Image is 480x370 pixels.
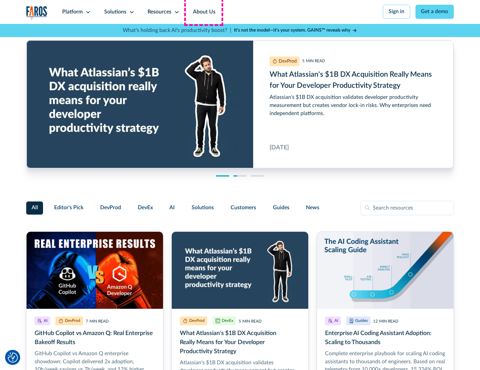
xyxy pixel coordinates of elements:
a: Get a demo [415,5,454,19]
input: Search resources [360,201,454,216]
a: Sign in [383,5,410,19]
div: Solutions [104,8,126,16]
img: Logo of the analytics and reporting company Faros. [26,6,48,20]
a: What Atlassian's $1B DX Acquisition Really Means for Your Developer Productivity Strategy [27,40,454,168]
span: AI [169,204,175,212]
div: cms-link [27,40,454,168]
span: Guides [273,204,289,212]
span: All [32,204,38,212]
strong: It’s not the model—it’s your system. GAINS™ reveals why [234,28,350,33]
a: home [26,6,48,20]
span: News [306,204,319,212]
a: It’s not the model—it’s your system. GAINS™ reveals why [234,27,358,34]
img: Developer scratching his head on a blue background [172,232,308,309]
img: Illustration of a boxing match of GitHub Copilot vs. Amazon Q. with real enterprise results. [27,232,163,309]
form: Filter Form [26,201,454,216]
span: Customers [231,204,256,212]
img: Revisit consent button [8,353,18,363]
div: Resources [148,8,171,16]
span: DevEx [138,204,153,212]
div: Platform [62,8,83,16]
p: What's holding back AI's productivity boost? | [123,27,231,35]
span: Solutions [192,204,214,212]
span: DevProd [100,204,121,212]
button: Cookie Settings [8,353,18,363]
img: Illustration of hockey stick-like scaling from pilot to mass rollout [317,232,453,309]
span: Editor's Pick [54,204,83,212]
